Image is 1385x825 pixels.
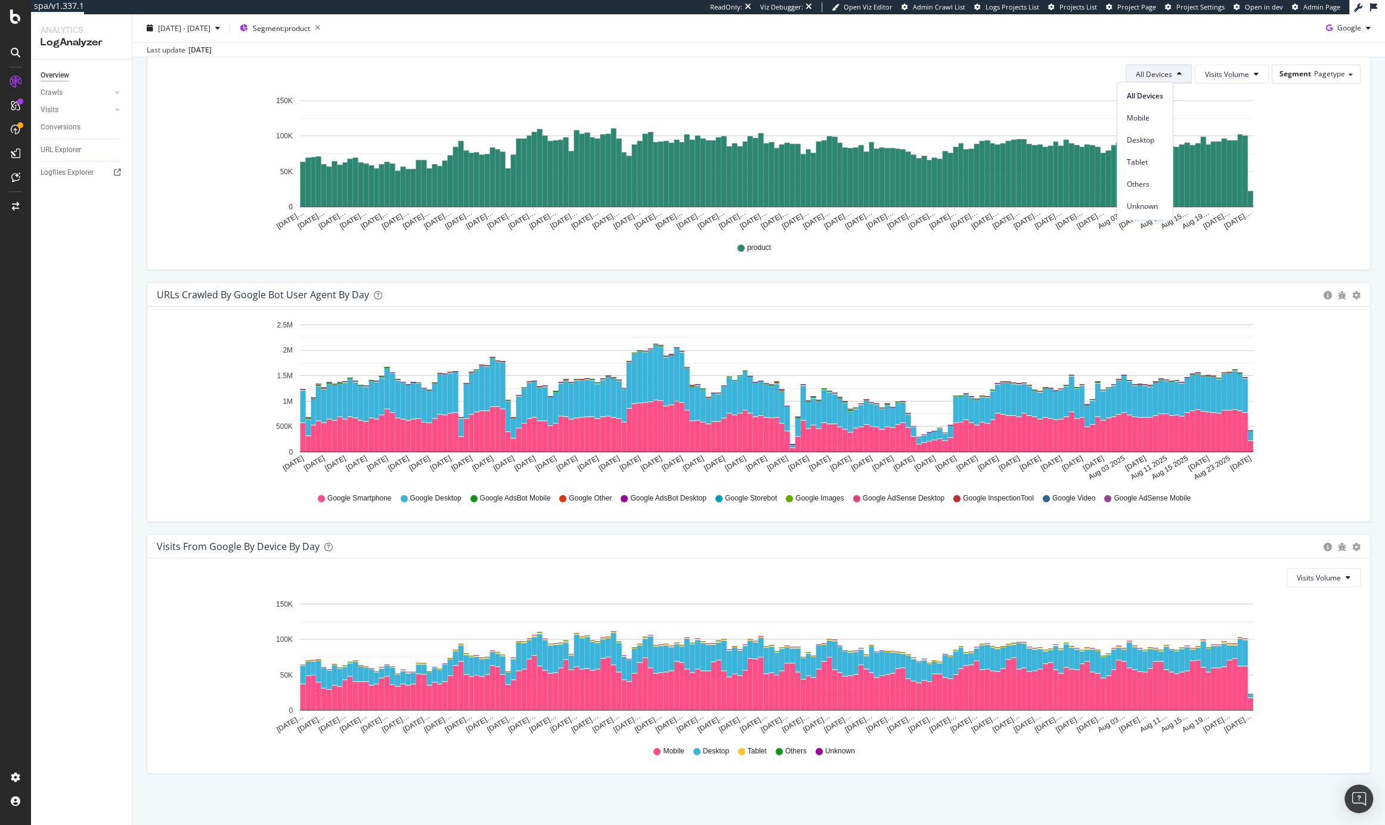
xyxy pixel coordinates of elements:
text: [DATE] [871,454,895,472]
span: Google InspectionTool [963,493,1034,503]
text: [DATE] [302,454,326,472]
text: [DATE] [1229,454,1253,472]
span: Admin Page [1303,2,1340,11]
span: All Devices [1136,69,1172,79]
div: gear [1352,291,1361,299]
div: Conversions [41,121,80,134]
svg: A chart. [157,597,1349,735]
div: circle-info [1324,291,1332,299]
span: Project Settings [1176,2,1225,11]
text: [DATE] [702,454,726,472]
text: [DATE] [618,454,642,472]
span: product [747,243,771,253]
a: Crawls [41,86,111,99]
text: [DATE] [850,454,873,472]
div: circle-info [1324,543,1332,551]
span: Projects List [1059,2,1097,11]
div: gear [1352,543,1361,551]
text: 2M [283,347,293,355]
text: 50K [280,671,293,679]
a: Visits [41,104,111,116]
text: [DATE] [365,454,389,472]
text: Aug 23 2025 [1192,454,1231,481]
text: 500K [276,422,293,431]
text: 50K [280,168,293,176]
text: [DATE] [1123,454,1147,472]
a: Project Settings [1165,2,1225,12]
text: [DATE] [639,454,663,472]
div: URLs Crawled by Google bot User Agent By Day [157,289,369,301]
div: ReadOnly: [710,2,742,12]
text: [DATE] [345,454,368,472]
span: Open in dev [1245,2,1283,11]
text: [DATE] [597,454,621,472]
button: All Devices [1126,64,1192,84]
button: Visits Volume [1287,568,1361,587]
span: Others [785,746,807,756]
span: Admin Crawl List [913,2,965,11]
text: [DATE] [1186,454,1210,472]
svg: A chart. [157,93,1349,231]
div: LogAnalyzer [41,36,122,50]
button: Visits Volume [1195,64,1269,84]
svg: A chart. [157,316,1349,482]
span: Others [1127,179,1163,190]
span: Google Desktop [410,493,461,503]
text: 2.5M [277,321,293,329]
div: bug [1338,543,1346,551]
span: Google Storebot [725,493,777,503]
button: Google [1321,19,1375,38]
span: [DATE] - [DATE] [158,23,210,33]
span: Google AdSense Desktop [863,493,944,503]
text: Aug 03 2025 [1087,454,1126,481]
a: Open Viz Editor [832,2,893,12]
a: Logs Projects List [974,2,1039,12]
div: URL Explorer [41,144,81,156]
span: Desktop [1127,135,1163,146]
div: Last update [147,45,212,56]
text: [DATE] [534,454,558,472]
text: [DATE] [323,454,347,472]
text: 1.5M [277,372,293,380]
span: Mobile [663,746,684,756]
text: Aug 15 2025 [1150,454,1189,481]
a: URL Explorer [41,144,123,156]
text: [DATE] [1082,454,1105,472]
text: [DATE] [1060,454,1084,472]
text: [DATE] [766,454,789,472]
text: [DATE] [955,454,979,472]
a: Admin Crawl List [901,2,965,12]
text: 100K [276,635,293,644]
span: Unknown [1127,201,1163,212]
div: Open Intercom Messenger [1344,784,1373,813]
text: 0 [289,706,293,715]
div: Viz Debugger: [760,2,803,12]
text: [DATE] [408,454,432,472]
text: [DATE] [745,454,769,472]
text: [DATE] [429,454,453,472]
span: Unknown [825,746,855,756]
text: [DATE] [281,454,305,472]
span: Google [1337,23,1361,33]
span: Mobile [1127,113,1163,123]
text: [DATE] [934,454,958,472]
span: Tablet [748,746,767,756]
div: Visits [41,104,58,116]
text: 0 [289,203,293,211]
text: Aug 11 2025 [1129,454,1168,481]
span: Visits Volume [1297,573,1341,583]
text: [DATE] [492,454,516,472]
text: [DATE] [1039,454,1063,472]
span: Segment: product [253,23,310,33]
div: bug [1338,291,1346,299]
span: Google AdSense Mobile [1114,493,1191,503]
text: [DATE] [976,454,1000,472]
span: Desktop [703,746,729,756]
span: Open Viz Editor [844,2,893,11]
text: [DATE] [555,454,579,472]
a: Overview [41,69,123,82]
span: Project Page [1117,2,1156,11]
